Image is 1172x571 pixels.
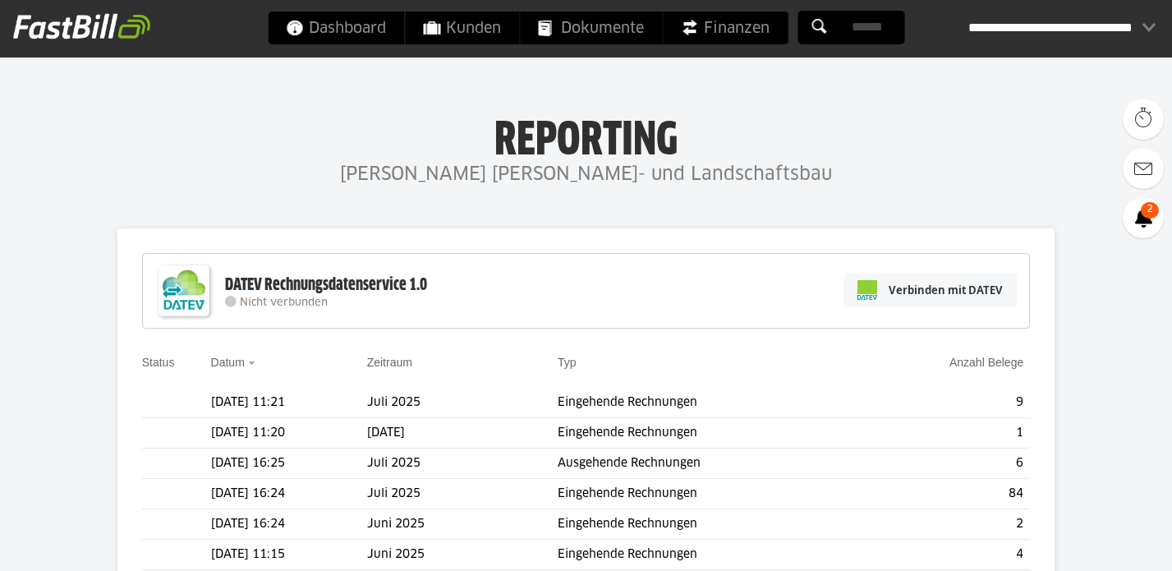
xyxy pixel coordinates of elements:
[225,274,427,296] div: DATEV Rechnungsdatenservice 1.0
[142,356,175,369] a: Status
[538,12,644,44] span: Dokumente
[240,297,328,308] span: Nicht verbunden
[558,356,577,369] a: Typ
[1046,522,1156,563] iframe: Öffnet ein Widget, in dem Sie weitere Informationen finden
[520,12,662,44] a: Dokumente
[860,449,1031,479] td: 6
[248,361,259,365] img: sort_desc.gif
[164,116,1008,159] h1: Reporting
[889,282,1003,298] span: Verbinden mit DATEV
[1123,197,1164,238] a: 2
[13,13,150,39] img: fastbill_logo_white.png
[860,509,1031,540] td: 2
[558,540,860,570] td: Eingehende Rechnungen
[860,388,1031,418] td: 9
[663,12,788,44] a: Finanzen
[860,540,1031,570] td: 4
[367,356,412,369] a: Zeitraum
[211,418,367,449] td: [DATE] 11:20
[367,449,558,479] td: Juli 2025
[151,258,217,324] img: DATEV-Datenservice Logo
[558,479,860,509] td: Eingehende Rechnungen
[367,418,558,449] td: [DATE]
[211,479,367,509] td: [DATE] 16:24
[949,356,1023,369] a: Anzahl Belege
[405,12,519,44] a: Kunden
[423,12,501,44] span: Kunden
[211,509,367,540] td: [DATE] 16:24
[860,479,1031,509] td: 84
[558,449,860,479] td: Ausgehende Rechnungen
[286,12,386,44] span: Dashboard
[367,388,558,418] td: Juli 2025
[843,273,1017,307] a: Verbinden mit DATEV
[681,12,770,44] span: Finanzen
[558,509,860,540] td: Eingehende Rechnungen
[367,509,558,540] td: Juni 2025
[211,449,367,479] td: [DATE] 16:25
[367,540,558,570] td: Juni 2025
[860,418,1031,449] td: 1
[1141,202,1159,219] span: 2
[211,388,367,418] td: [DATE] 11:21
[367,479,558,509] td: Juli 2025
[558,418,860,449] td: Eingehende Rechnungen
[857,280,877,300] img: pi-datev-logo-farbig-24.svg
[268,12,404,44] a: Dashboard
[211,540,367,570] td: [DATE] 11:15
[211,356,245,369] a: Datum
[558,388,860,418] td: Eingehende Rechnungen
